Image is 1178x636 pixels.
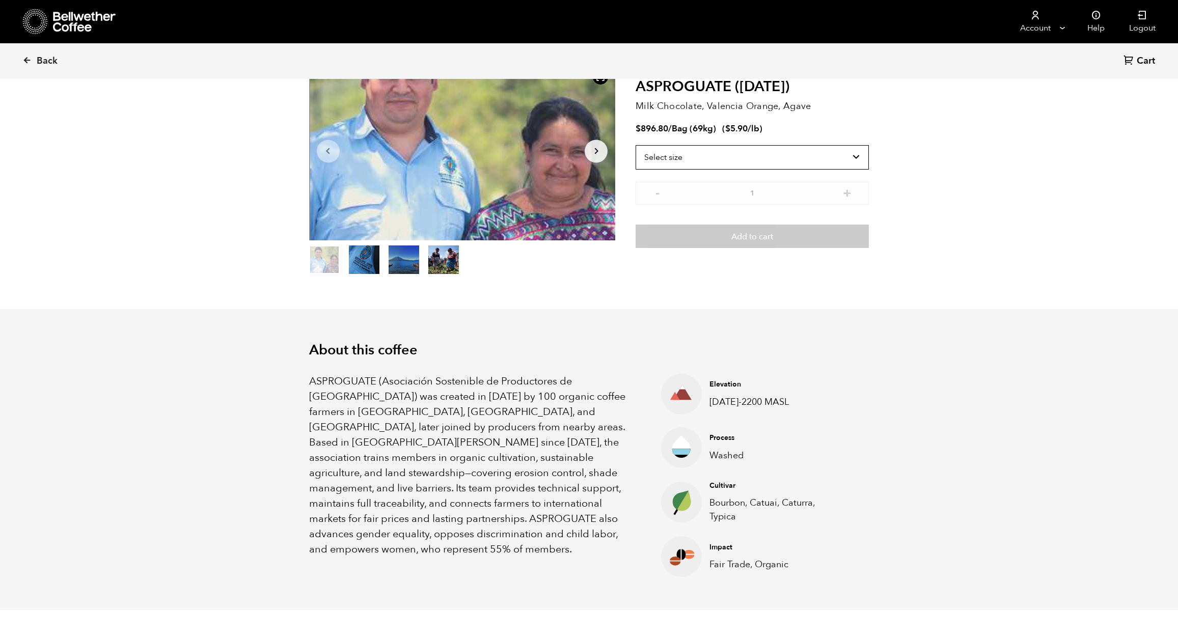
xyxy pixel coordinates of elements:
span: $ [636,123,641,134]
p: Milk Chocolate, Valencia Orange, Agave [636,99,869,113]
span: Bag (69kg) [672,123,716,134]
button: Add to cart [636,225,869,248]
h4: Impact [709,542,836,552]
h4: Cultivar [709,481,836,491]
p: [DATE]-2200 MASL [709,395,836,409]
button: + [841,187,854,197]
p: ASPROGUATE (Asociación Sostenible de Productores de [GEOGRAPHIC_DATA]) was created in [DATE] by 1... [309,374,636,557]
button: - [651,187,664,197]
h4: Elevation [709,379,836,390]
bdi: 896.80 [636,123,668,134]
span: $ [725,123,730,134]
h4: Process [709,433,836,443]
p: Bourbon, Catuai, Caturra, Typica [709,496,836,523]
span: /lb [748,123,759,134]
p: Fair Trade, Organic [709,558,836,571]
bdi: 5.90 [725,123,748,134]
p: Washed [709,449,836,462]
span: Back [37,55,58,67]
h2: ASPROGUATE ([DATE]) [636,78,869,96]
a: Cart [1124,54,1158,68]
span: / [668,123,672,134]
span: ( ) [722,123,762,134]
h2: About this coffee [309,342,869,358]
span: Cart [1137,55,1155,67]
